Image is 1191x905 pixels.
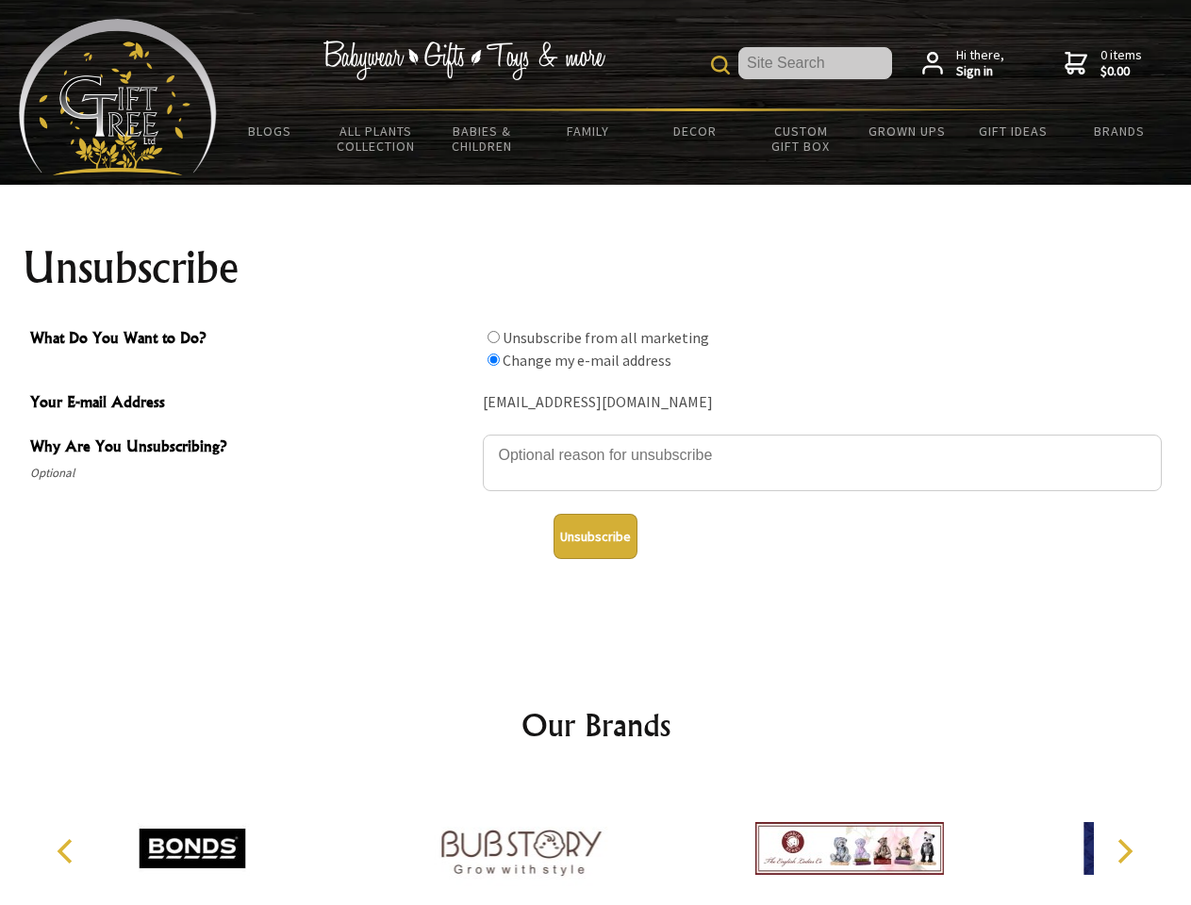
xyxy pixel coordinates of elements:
a: Family [536,111,642,151]
a: Grown Ups [853,111,960,151]
a: Babies & Children [429,111,536,166]
button: Previous [47,831,89,872]
button: Next [1103,831,1145,872]
button: Unsubscribe [554,514,637,559]
h2: Our Brands [38,702,1154,748]
span: Optional [30,462,473,485]
a: Gift Ideas [960,111,1067,151]
input: Site Search [738,47,892,79]
textarea: Why Are You Unsubscribing? [483,435,1162,491]
img: product search [711,56,730,74]
div: [EMAIL_ADDRESS][DOMAIN_NAME] [483,388,1162,418]
span: Your E-mail Address [30,390,473,418]
img: Babywear - Gifts - Toys & more [323,41,605,80]
a: BLOGS [217,111,323,151]
span: What Do You Want to Do? [30,326,473,354]
img: Babyware - Gifts - Toys and more... [19,19,217,175]
a: Custom Gift Box [748,111,854,166]
input: What Do You Want to Do? [488,354,500,366]
strong: Sign in [956,63,1004,80]
a: 0 items$0.00 [1065,47,1142,80]
span: Hi there, [956,47,1004,80]
a: Hi there,Sign in [922,47,1004,80]
h1: Unsubscribe [23,245,1169,290]
strong: $0.00 [1100,63,1142,80]
label: Change my e-mail address [503,351,671,370]
input: What Do You Want to Do? [488,331,500,343]
label: Unsubscribe from all marketing [503,328,709,347]
span: 0 items [1100,46,1142,80]
a: Decor [641,111,748,151]
a: All Plants Collection [323,111,430,166]
span: Why Are You Unsubscribing? [30,435,473,462]
a: Brands [1067,111,1173,151]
